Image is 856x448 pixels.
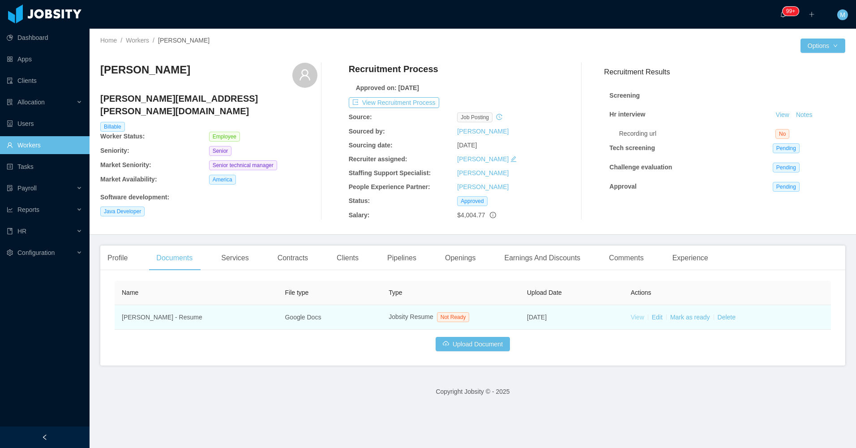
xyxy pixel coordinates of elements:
[7,115,82,133] a: icon: robotUsers
[7,29,82,47] a: icon: pie-chartDashboard
[100,207,145,216] span: Java Developer
[100,63,190,77] h3: [PERSON_NAME]
[631,289,651,296] span: Actions
[7,158,82,176] a: icon: profileTasks
[775,129,789,139] span: No
[100,147,129,154] b: Seniority:
[457,112,492,122] span: job posting
[457,155,509,163] a: [PERSON_NAME]
[631,314,644,321] a: View
[349,211,370,219] b: Salary:
[609,183,637,190] strong: Approval
[209,175,236,185] span: America
[349,197,370,204] b: Status:
[285,289,308,296] span: File type
[510,156,517,162] i: icon: edit
[278,305,381,330] td: Google Docs
[527,314,547,321] span: [DATE]
[457,196,487,206] span: Approved
[17,206,39,213] span: Reports
[100,122,125,132] span: Billable
[7,250,13,256] i: icon: setting
[604,66,845,78] h3: Recruitment Results
[100,176,157,183] b: Market Availability:
[437,312,470,322] span: Not Ready
[126,37,149,44] a: Workers
[299,69,311,81] i: icon: user
[100,133,145,140] b: Worker Status:
[457,142,477,149] span: [DATE]
[665,246,715,271] div: Experience
[457,128,509,135] a: [PERSON_NAME]
[90,376,856,407] footer: Copyright Jobsity © - 2025
[490,212,496,218] span: info-circle
[349,142,393,149] b: Sourcing date:
[209,146,232,156] span: Senior
[17,228,26,235] span: HR
[609,111,645,118] strong: Hr interview
[773,182,800,192] span: Pending
[497,246,587,271] div: Earnings And Discounts
[7,136,82,154] a: icon: userWorkers
[349,183,430,190] b: People Experience Partner:
[349,113,372,121] b: Source:
[780,11,786,17] i: icon: bell
[349,155,407,163] b: Recruiter assigned:
[809,11,815,17] i: icon: plus
[214,246,256,271] div: Services
[527,289,562,296] span: Upload Date
[840,9,845,20] span: M
[389,313,433,320] span: Jobsity Resume
[100,92,317,117] h4: [PERSON_NAME][EMAIL_ADDRESS][PERSON_NAME][DOMAIN_NAME]
[17,249,55,256] span: Configuration
[349,169,431,177] b: Staffing Support Specialist:
[652,314,663,321] a: Edit
[438,246,483,271] div: Openings
[115,305,278,330] td: [PERSON_NAME] - Resume
[349,97,439,108] button: icon: exportView Recruitment Process
[158,37,210,44] span: [PERSON_NAME]
[436,337,510,351] button: icon: cloud-uploadUpload Document
[349,63,438,75] h4: Recruitment Process
[496,114,502,120] i: icon: history
[389,289,402,296] span: Type
[100,161,151,168] b: Market Seniority:
[17,99,45,106] span: Allocation
[7,72,82,90] a: icon: auditClients
[619,129,775,138] div: Recording url
[153,37,154,44] span: /
[349,99,439,106] a: icon: exportView Recruitment Process
[7,207,13,213] i: icon: line-chart
[100,37,117,44] a: Home
[609,144,655,151] strong: Tech screening
[270,246,315,271] div: Contracts
[356,84,419,91] b: Approved on: [DATE]
[209,160,277,170] span: Senior technical manager
[602,246,651,271] div: Comments
[7,50,82,68] a: icon: appstoreApps
[120,37,122,44] span: /
[100,246,135,271] div: Profile
[718,314,736,321] a: Delete
[783,7,799,16] sup: 2147
[457,211,485,219] span: $4,004.77
[349,128,385,135] b: Sourced by:
[7,228,13,234] i: icon: book
[457,169,509,177] a: [PERSON_NAME]
[17,185,37,192] span: Payroll
[609,164,672,171] strong: Challenge evaluation
[792,110,816,121] button: Notes
[773,111,792,118] a: View
[7,99,13,105] i: icon: solution
[773,163,800,172] span: Pending
[670,314,710,321] a: Mark as ready
[100,194,169,201] b: Software development :
[800,39,845,53] button: Optionsicon: down
[609,92,640,99] strong: Screening
[122,289,138,296] span: Name
[457,183,509,190] a: [PERSON_NAME]
[7,185,13,191] i: icon: file-protect
[773,143,800,153] span: Pending
[149,246,200,271] div: Documents
[330,246,366,271] div: Clients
